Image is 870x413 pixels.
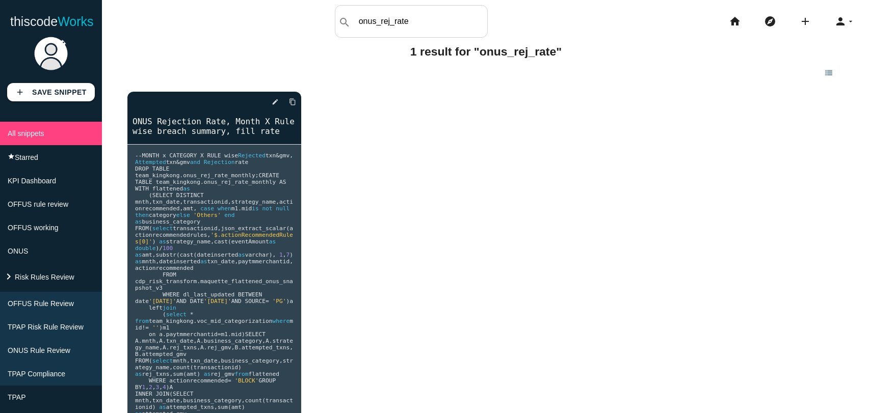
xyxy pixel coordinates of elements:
[187,371,197,377] span: amt
[286,252,290,258] span: 7
[135,172,283,185] span: CREATE TABLE team_kingkong
[272,93,279,111] i: edit
[231,344,235,351] span: ,
[204,159,235,166] span: Rejection
[166,331,218,338] span: paytmmerchantid
[231,238,269,245] span: eventAmount
[176,212,190,218] span: else
[142,384,145,391] span: 1
[159,404,166,410] span: as
[152,324,159,331] span: ''
[242,205,252,212] span: mid
[180,159,190,166] span: gmv
[163,305,176,311] span: join
[224,212,234,218] span: end
[200,179,204,185] span: .
[135,218,204,232] span: business_category FROM
[135,377,279,391] span: GROUP BY
[135,218,142,225] span: as
[218,331,221,338] span: =
[194,205,197,212] span: ,
[269,338,273,344] span: .
[197,344,200,351] span: ,
[142,152,238,159] span: MONTH x CATEGORY X RULE wise
[255,172,259,179] span: ;
[266,152,276,159] span: txn
[135,159,166,166] span: Attempted
[194,212,221,218] span: 'Others'
[135,152,142,159] span: --
[183,199,228,205] span: transactionid
[180,205,183,212] span: ,
[252,205,258,212] span: is
[142,338,156,344] span: mnth
[135,357,293,371] span: strategy_name
[262,338,266,344] span: ,
[289,93,296,111] i: content_copy
[338,6,351,39] i: search
[269,252,276,258] span: ),
[166,404,214,410] span: attempted_txns
[289,152,293,159] span: ,
[847,5,855,38] i: arrow_drop_down
[190,364,194,371] span: (
[149,357,152,364] span: (
[214,404,218,410] span: ,
[242,404,245,410] span: )
[159,258,200,265] span: dateinserted
[272,318,289,324] span: where
[183,371,187,377] span: (
[238,152,266,159] span: Rejected
[286,225,289,232] span: (
[824,64,833,81] i: view_list
[238,258,289,265] span: paytmmerchantid
[139,351,142,357] span: .
[8,247,28,255] span: ONUS
[262,397,266,404] span: (
[135,212,149,218] span: then
[197,278,200,285] span: .
[169,391,173,397] span: (
[8,393,26,401] span: TPAP
[163,338,166,344] span: .
[231,199,276,205] span: strategy_name
[135,371,142,377] span: as
[163,311,166,318] span: (
[183,185,190,192] span: as
[3,270,15,283] i: keyboard_arrow_right
[197,252,238,258] span: dateinserted
[135,298,293,311] span: a left
[166,238,211,245] span: strategy_name
[276,205,289,212] span: null
[169,371,173,377] span: ,
[228,331,231,338] span: .
[238,205,242,212] span: .
[166,338,194,344] span: txn_date
[180,199,183,205] span: ,
[152,397,180,404] span: txn_date
[135,351,139,357] span: B
[135,192,207,205] span: SELECT DISTINCT mnth
[10,5,94,38] a: thiscodeWorks
[135,278,293,305] span: maquette_flattened_onus_snapshot_v3 WHERE dl_last_updated BETWEEN date
[234,258,238,265] span: ,
[135,384,173,397] span: A INNER JOIN
[152,357,173,364] span: select
[135,232,293,245] span: '$.actionRecommendedRules[0]'
[218,225,221,232] span: ,
[149,318,194,324] span: team_kingkong
[166,344,170,351] span: .
[207,344,231,351] span: rej_gmv
[15,273,74,281] span: Risk Rules Review
[234,377,258,384] span: 'BLOCK'
[8,346,70,354] span: ONUS Rule Review
[159,338,163,344] span: A
[152,252,156,258] span: ,
[7,83,95,101] a: addSave Snippet
[231,331,242,338] span: mid
[231,205,238,212] span: m1
[135,225,293,238] span: actionrecommendedrules
[279,152,289,159] span: gmv
[135,245,155,252] span: double
[135,252,142,258] span: as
